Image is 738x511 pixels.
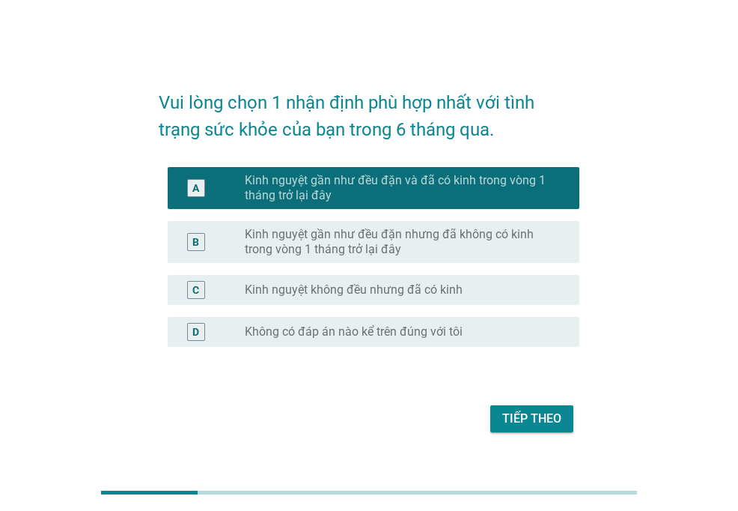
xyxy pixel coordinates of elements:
[245,282,463,297] label: Kinh nguyệt không đều nhưng đã có kinh
[245,227,555,257] label: Kinh nguyệt gần như đều đặn nhưng đã không có kinh trong vòng 1 tháng trở lại đây
[192,181,199,196] div: A
[245,324,463,339] label: Không có đáp án nào kể trên đúng với tôi
[192,324,199,340] div: D
[490,405,573,432] button: Tiếp theo
[159,74,579,143] h2: Vui lòng chọn 1 nhận định phù hợp nhất với tình trạng sức khỏe của bạn trong 6 tháng qua.
[192,235,199,250] div: B
[245,173,555,203] label: Kinh nguyệt gần như đều đặn và đã có kinh trong vòng 1 tháng trở lại đây
[192,282,199,298] div: C
[502,410,561,428] div: Tiếp theo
